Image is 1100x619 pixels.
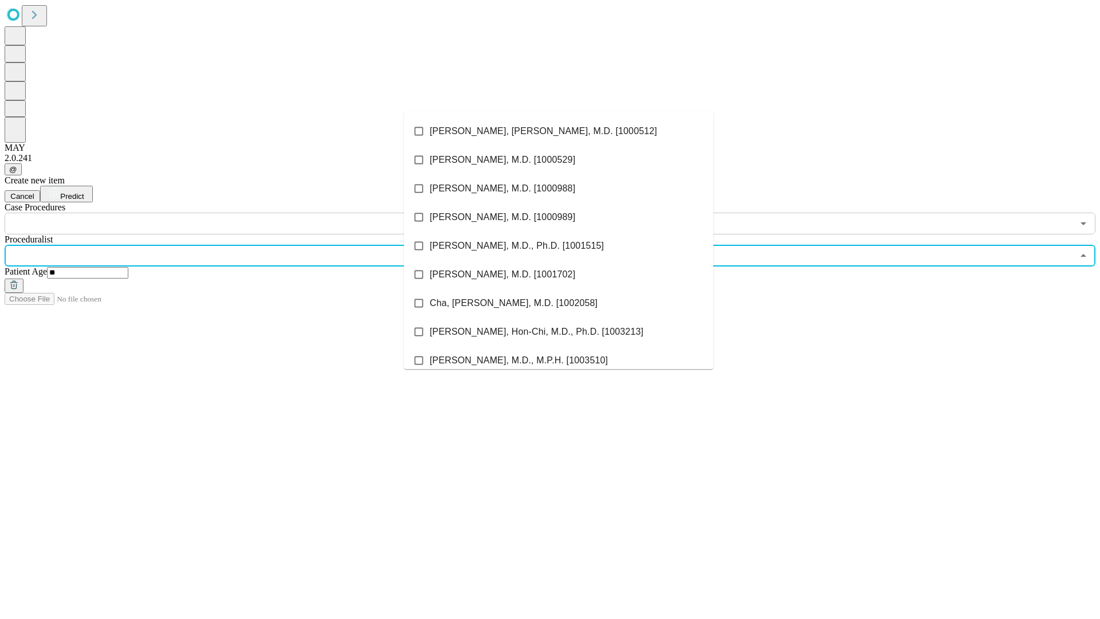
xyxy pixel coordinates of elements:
[5,163,22,175] button: @
[5,153,1095,163] div: 2.0.241
[430,182,575,195] span: [PERSON_NAME], M.D. [1000988]
[5,190,40,202] button: Cancel
[430,354,608,367] span: [PERSON_NAME], M.D., M.P.H. [1003510]
[60,192,84,201] span: Predict
[430,239,604,253] span: [PERSON_NAME], M.D., Ph.D. [1001515]
[430,325,643,339] span: [PERSON_NAME], Hon-Chi, M.D., Ph.D. [1003213]
[10,192,34,201] span: Cancel
[9,165,17,174] span: @
[430,124,657,138] span: [PERSON_NAME], [PERSON_NAME], M.D. [1000512]
[5,267,47,276] span: Patient Age
[5,143,1095,153] div: MAY
[5,234,53,244] span: Proceduralist
[5,175,65,185] span: Create new item
[1075,216,1091,232] button: Open
[430,210,575,224] span: [PERSON_NAME], M.D. [1000989]
[430,153,575,167] span: [PERSON_NAME], M.D. [1000529]
[40,186,93,202] button: Predict
[5,202,65,212] span: Scheduled Procedure
[430,296,598,310] span: Cha, [PERSON_NAME], M.D. [1002058]
[430,268,575,281] span: [PERSON_NAME], M.D. [1001702]
[1075,248,1091,264] button: Close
